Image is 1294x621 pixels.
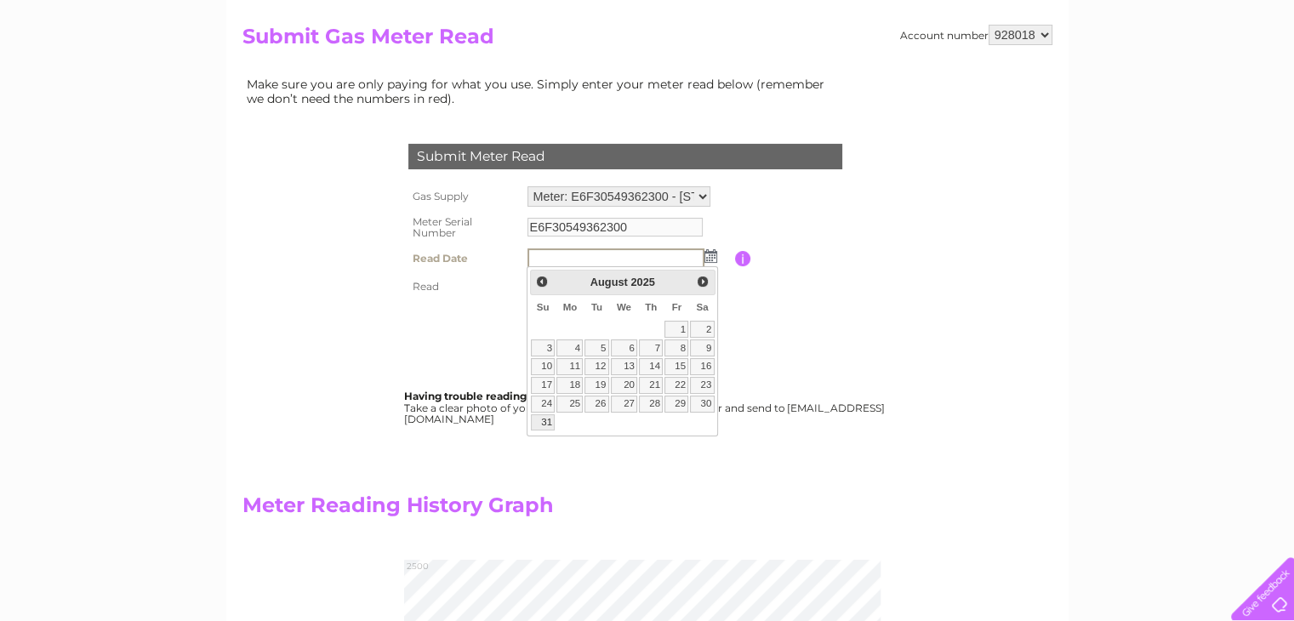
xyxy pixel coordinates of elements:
div: Clear Business is a trading name of Verastar Limited (registered in [GEOGRAPHIC_DATA] No. 3667643... [246,9,1050,83]
a: 2 [690,321,714,338]
a: 31 [531,414,555,431]
span: Thursday [645,302,657,312]
a: 18 [556,377,583,394]
a: 8 [664,339,688,356]
span: Sunday [537,302,550,312]
a: 1 [664,321,688,338]
a: Contact [1181,72,1223,85]
a: Prev [533,272,552,292]
a: 20 [611,377,638,394]
div: Submit Meter Read [408,144,842,169]
a: 27 [611,396,638,413]
a: 26 [584,396,608,413]
a: 21 [639,377,663,394]
a: 24 [531,396,555,413]
span: Wednesday [617,302,631,312]
h2: Meter Reading History Graph [242,493,838,526]
span: Monday [563,302,578,312]
a: 13 [611,358,638,375]
a: 10 [531,358,555,375]
img: logo.png [45,44,132,96]
input: Information [735,251,751,266]
b: Having trouble reading your meter? [404,390,595,402]
a: 14 [639,358,663,375]
a: 5 [584,339,608,356]
span: Prev [535,275,549,288]
th: Read [404,273,523,300]
a: 7 [639,339,663,356]
span: Tuesday [591,302,602,312]
div: Account number [900,25,1052,45]
a: 12 [584,358,608,375]
a: 16 [690,358,714,375]
span: August [590,276,628,288]
a: 29 [664,396,688,413]
a: 15 [664,358,688,375]
div: Take a clear photo of your readings, tell us which supply it's for and send to [EMAIL_ADDRESS][DO... [404,390,887,425]
a: 17 [531,377,555,394]
a: Energy [1037,72,1075,85]
td: Are you sure the read you have entered is correct? [523,300,735,333]
a: 28 [639,396,663,413]
a: Blog [1146,72,1171,85]
a: 22 [664,377,688,394]
a: 6 [611,339,638,356]
img: ... [704,249,717,263]
th: Gas Supply [404,182,523,211]
a: Telecoms [1085,72,1136,85]
a: Water [995,72,1027,85]
a: 11 [556,358,583,375]
span: 2025 [630,276,654,288]
a: Next [693,272,713,292]
a: 23 [690,377,714,394]
a: 4 [556,339,583,356]
span: Friday [672,302,682,312]
td: Make sure you are only paying for what you use. Simply enter your meter read below (remember we d... [242,73,838,109]
a: 25 [556,396,583,413]
a: 9 [690,339,714,356]
a: 30 [690,396,714,413]
span: Saturday [696,302,708,312]
span: Next [696,275,710,288]
a: 19 [584,377,608,394]
h2: Submit Gas Meter Read [242,25,1052,57]
a: Log out [1238,72,1278,85]
th: Meter Serial Number [404,211,523,245]
a: 0333 014 3131 [973,9,1091,30]
th: Read Date [404,244,523,273]
a: 3 [531,339,555,356]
